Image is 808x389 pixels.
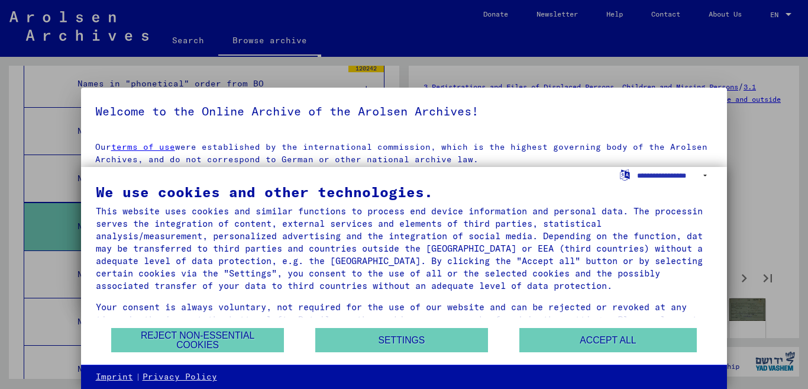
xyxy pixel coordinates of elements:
div: We use cookies and other technologies. [96,185,713,199]
p: Our were established by the international commission, which is the highest governing body of the ... [95,141,713,166]
h5: Welcome to the Online Archive of the Arolsen Archives! [95,102,713,121]
button: Accept all [519,328,697,352]
a: Privacy Policy [143,371,217,383]
div: This website uses cookies and similar functions to process end device information and personal da... [96,205,713,292]
button: Reject non-essential cookies [111,328,284,352]
a: Imprint [96,371,133,383]
div: Your consent is always voluntary, not required for the use of our website and can be rejected or ... [96,301,713,338]
button: Settings [315,328,488,352]
a: terms of use [111,142,175,152]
